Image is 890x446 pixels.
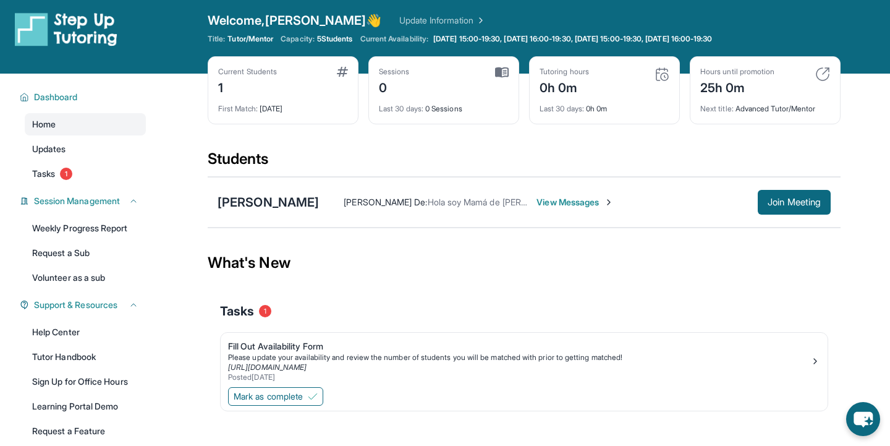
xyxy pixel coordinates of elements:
div: 1 [218,77,277,96]
div: 0h 0m [540,96,669,114]
a: Request a Sub [25,242,146,264]
div: Current Students [218,67,277,77]
a: [URL][DOMAIN_NAME] [228,362,307,372]
button: Support & Resources [29,299,138,311]
button: chat-button [846,402,880,436]
a: [DATE] 15:00-19:30, [DATE] 16:00-19:30, [DATE] 15:00-19:30, [DATE] 16:00-19:30 [431,34,714,44]
div: [PERSON_NAME] [218,194,319,211]
div: Fill Out Availability Form [228,340,810,353]
div: Posted [DATE] [228,372,810,382]
span: 5 Students [317,34,353,44]
span: 1 [60,168,72,180]
img: card [655,67,669,82]
img: Mark as complete [308,392,318,401]
span: Tasks [220,302,254,320]
span: Support & Resources [34,299,117,311]
div: [DATE] [218,96,348,114]
div: 0h 0m [540,77,589,96]
a: Learning Portal Demo [25,395,146,418]
span: View Messages [536,196,614,208]
span: 1 [259,305,271,317]
a: Volunteer as a sub [25,267,146,289]
span: Welcome, [PERSON_NAME] 👋 [208,12,382,29]
button: Session Management [29,195,138,207]
span: Next title : [700,104,734,113]
span: Title: [208,34,225,44]
span: Home [32,118,56,131]
img: Chevron Right [473,14,486,27]
div: Please update your availability and review the number of students you will be matched with prior ... [228,353,810,362]
a: Help Center [25,321,146,343]
a: Tasks1 [25,163,146,185]
span: Hola soy Mamá de [PERSON_NAME] [428,197,570,207]
a: Request a Feature [25,420,146,442]
span: Tasks [32,168,55,180]
div: Advanced Tutor/Mentor [700,96,830,114]
img: Chevron-Right [604,197,614,207]
a: Home [25,113,146,135]
span: Last 30 days : [540,104,584,113]
span: Updates [32,143,66,155]
div: Students [208,149,841,176]
span: Mark as complete [234,390,303,403]
span: Current Availability: [360,34,428,44]
span: [DATE] 15:00-19:30, [DATE] 16:00-19:30, [DATE] 15:00-19:30, [DATE] 16:00-19:30 [433,34,712,44]
div: 0 [379,77,410,96]
div: Sessions [379,67,410,77]
a: Weekly Progress Report [25,217,146,239]
div: What's New [208,236,841,290]
div: 0 Sessions [379,96,509,114]
div: Tutoring hours [540,67,589,77]
img: card [815,67,830,82]
button: Join Meeting [758,190,831,215]
a: Fill Out Availability FormPlease update your availability and review the number of students you w... [221,333,828,385]
a: Updates [25,138,146,160]
a: Tutor Handbook [25,346,146,368]
div: 25h 0m [700,77,774,96]
button: Dashboard [29,91,138,103]
span: Join Meeting [768,199,821,206]
img: card [495,67,509,78]
span: [PERSON_NAME] De : [344,197,427,207]
span: First Match : [218,104,258,113]
span: Session Management [34,195,120,207]
span: Tutor/Mentor [227,34,273,44]
span: Capacity: [281,34,315,44]
button: Mark as complete [228,387,323,406]
a: Update Information [399,14,486,27]
span: Dashboard [34,91,78,103]
img: logo [15,12,117,46]
a: Sign Up for Office Hours [25,371,146,393]
span: Last 30 days : [379,104,423,113]
div: Hours until promotion [700,67,774,77]
img: card [337,67,348,77]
